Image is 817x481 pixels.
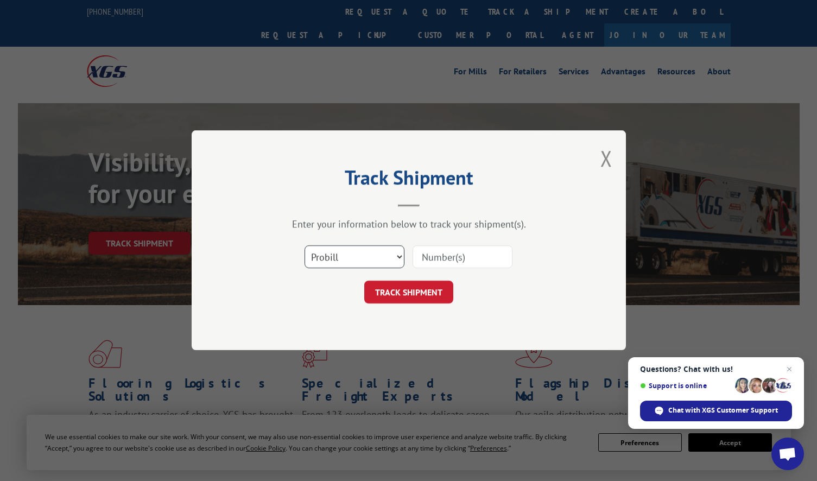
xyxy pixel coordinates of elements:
[668,406,778,415] span: Chat with XGS Customer Support
[640,401,792,421] div: Chat with XGS Customer Support
[783,363,796,376] span: Close chat
[640,382,731,390] span: Support is online
[771,438,804,470] div: Open chat
[364,281,453,304] button: TRACK SHIPMENT
[246,218,572,231] div: Enter your information below to track your shipment(s).
[640,365,792,374] span: Questions? Chat with us!
[413,246,512,269] input: Number(s)
[246,170,572,191] h2: Track Shipment
[600,144,612,173] button: Close modal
